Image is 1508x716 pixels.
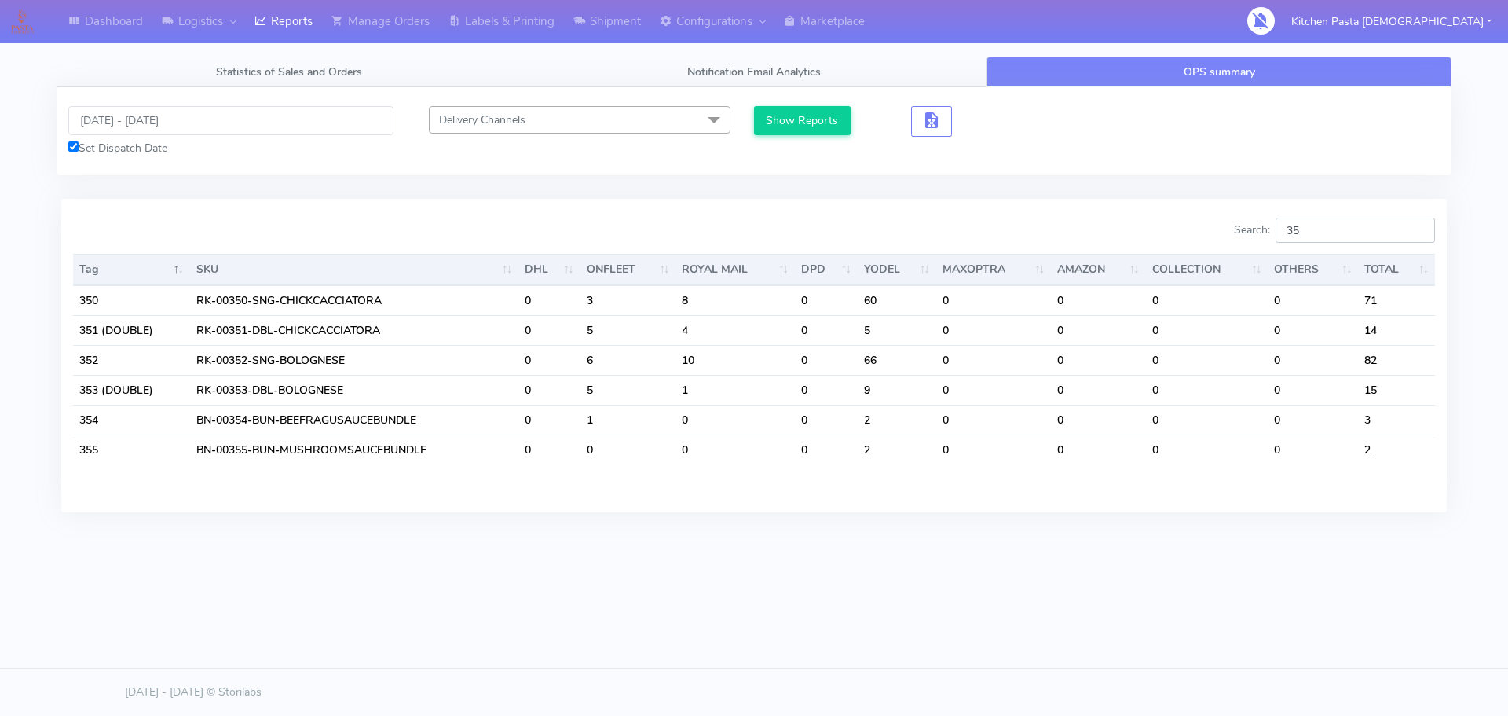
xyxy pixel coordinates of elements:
td: 5 [580,375,676,405]
td: 0 [1146,345,1268,375]
td: 0 [580,435,676,464]
td: 0 [518,315,580,345]
td: RK-00353-DBL-BOLOGNESE [190,375,518,405]
td: 0 [1268,375,1358,405]
td: 0 [1146,285,1268,315]
td: 66 [858,345,936,375]
td: 0 [675,435,795,464]
th: MAXOPTRA : activate to sort column ascending [936,254,1051,285]
span: Statistics of Sales and Orders [216,64,362,79]
th: SKU: activate to sort column ascending [190,254,518,285]
th: AMAZON : activate to sort column ascending [1051,254,1145,285]
td: 0 [1051,315,1145,345]
td: 0 [518,435,580,464]
td: BN-00355-BUN-MUSHROOMSAUCEBUNDLE [190,435,518,464]
button: Kitchen Pasta [DEMOGRAPHIC_DATA] [1279,6,1503,38]
td: 350 [73,285,190,315]
td: 0 [936,435,1051,464]
th: DHL : activate to sort column ascending [518,254,580,285]
span: Notification Email Analytics [687,64,821,79]
td: 0 [518,285,580,315]
td: 0 [1146,315,1268,345]
div: Set Dispatch Date [68,140,393,156]
th: YODEL : activate to sort column ascending [858,254,936,285]
th: Tag: activate to sort column descending [73,254,190,285]
td: 2 [1358,435,1435,464]
button: Show Reports [754,106,851,135]
td: 0 [518,345,580,375]
td: 5 [580,315,676,345]
td: 6 [580,345,676,375]
td: 0 [1051,435,1145,464]
td: 353 (DOUBLE) [73,375,190,405]
td: 14 [1358,315,1435,345]
td: 0 [1268,435,1358,464]
input: Search: [1276,218,1435,243]
input: Pick the Daterange [68,106,393,135]
td: 0 [1146,375,1268,405]
td: 3 [1358,405,1435,435]
td: 1 [675,375,795,405]
td: 0 [675,405,795,435]
td: 0 [1268,315,1358,345]
td: 0 [795,285,858,315]
td: 3 [580,285,676,315]
td: 0 [795,315,858,345]
th: DPD : activate to sort column ascending [795,254,858,285]
td: 0 [1146,435,1268,464]
td: 1 [580,405,676,435]
td: 10 [675,345,795,375]
td: 71 [1358,285,1435,315]
td: 2 [858,435,936,464]
td: 0 [518,375,580,405]
td: RK-00352-SNG-BOLOGNESE [190,345,518,375]
td: 0 [1268,405,1358,435]
td: 0 [936,285,1051,315]
td: 9 [858,375,936,405]
td: 0 [936,405,1051,435]
td: 0 [936,345,1051,375]
td: 0 [936,315,1051,345]
td: 354 [73,405,190,435]
th: COLLECTION : activate to sort column ascending [1146,254,1268,285]
ul: Tabs [57,57,1451,87]
td: 60 [858,285,936,315]
td: 0 [795,375,858,405]
th: ONFLEET : activate to sort column ascending [580,254,676,285]
td: 15 [1358,375,1435,405]
td: 0 [1051,375,1145,405]
td: 0 [1051,405,1145,435]
td: 351 (DOUBLE) [73,315,190,345]
th: OTHERS : activate to sort column ascending [1268,254,1358,285]
td: 5 [858,315,936,345]
td: RK-00351-DBL-CHICKCACCIATORA [190,315,518,345]
td: 0 [936,375,1051,405]
td: RK-00350-SNG-CHICKCACCIATORA [190,285,518,315]
td: BN-00354-BUN-BEEFRAGUSAUCEBUNDLE [190,405,518,435]
td: 0 [795,405,858,435]
span: OPS summary [1184,64,1255,79]
td: 0 [1051,345,1145,375]
td: 0 [1268,345,1358,375]
td: 0 [1268,285,1358,315]
td: 0 [795,435,858,464]
span: Delivery Channels [439,112,525,127]
td: 8 [675,285,795,315]
label: Search: [1234,218,1435,243]
td: 0 [518,405,580,435]
td: 82 [1358,345,1435,375]
td: 355 [73,435,190,464]
td: 4 [675,315,795,345]
td: 2 [858,405,936,435]
th: ROYAL MAIL : activate to sort column ascending [675,254,795,285]
td: 0 [795,345,858,375]
td: 352 [73,345,190,375]
th: TOTAL : activate to sort column ascending [1358,254,1435,285]
td: 0 [1146,405,1268,435]
td: 0 [1051,285,1145,315]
